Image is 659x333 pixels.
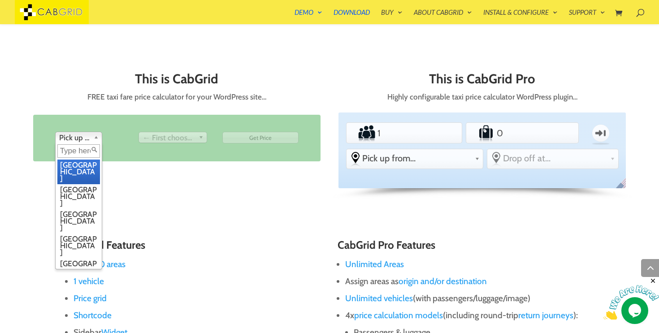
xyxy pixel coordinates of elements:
h3: CabGrid Features [66,239,321,255]
h2: This is CabGrid Pro [338,72,626,91]
a: Buy [381,9,403,24]
iframe: chat widget [603,277,659,320]
a: CabGrid Taxi Plugin [15,6,89,16]
input: Get Price [222,132,299,143]
a: Unlimited vehicles [345,293,413,303]
li: [GEOGRAPHIC_DATA] [57,209,100,234]
a: Download [334,9,370,24]
h2: This is CabGrid [33,72,321,91]
a: 1 vehicle [74,276,104,286]
div: Drop off [139,132,207,143]
input: Number of Passengers [376,124,432,142]
a: Price grid [74,293,107,303]
h3: CabGrid Pro Features [338,239,593,255]
div: Select the place the starting address falls within [347,149,483,167]
a: return journeys [518,310,573,320]
a: Shortcode [74,310,112,320]
a: Support [569,9,605,24]
span: ← First choose pick up [143,132,195,143]
div: Select the place the destination address is within [487,149,618,167]
span: Pick up from [59,132,90,143]
label: Number of Suitcases [468,124,495,142]
span: Drop off at... [503,153,606,164]
input: Type here to filter list... [57,144,100,158]
li: [GEOGRAPHIC_DATA] [57,160,100,184]
a: Demo [295,9,322,24]
a: origin and/or destination [399,276,487,286]
span: English [614,177,633,196]
p: Highly configurable taxi price calculator WordPress plugin… [338,91,626,104]
li: Assign areas as [345,273,593,290]
a: Unlimited Areas [345,259,404,269]
li: [GEOGRAPHIC_DATA] [57,184,100,209]
li: [GEOGRAPHIC_DATA] [57,258,100,283]
input: Number of Suitcases [495,124,550,142]
label: One-way [584,120,617,146]
div: Pick up [55,132,102,143]
li: (with passengers/luggage/image) [345,290,593,307]
a: Install & Configure [483,9,558,24]
a: About CabGrid [414,9,472,24]
p: FREE taxi fare price calculator for your WordPress site… [33,91,321,104]
span: Pick up from... [362,153,471,164]
a: price calculation models [354,310,443,320]
li: [GEOGRAPHIC_DATA] [57,234,100,258]
label: Number of Passengers [347,124,376,142]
